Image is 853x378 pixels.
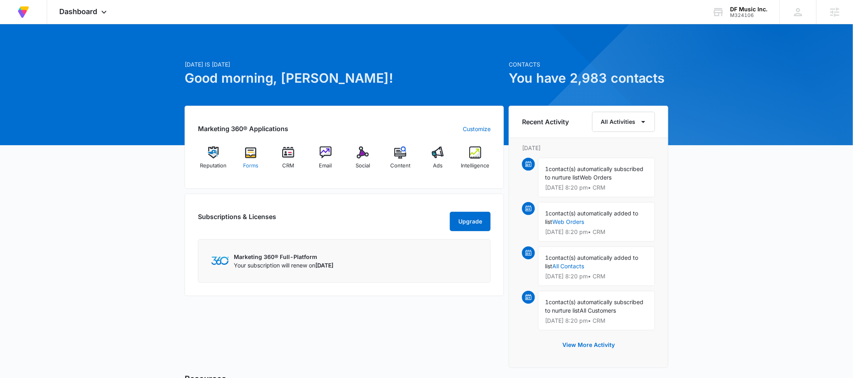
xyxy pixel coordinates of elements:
span: Ads [433,162,443,170]
p: [DATE] 8:20 pm • CRM [545,185,648,190]
a: Social [347,146,379,175]
span: 1 [545,210,549,217]
a: Customize [463,125,491,133]
p: Contacts [509,60,668,69]
span: contact(s) automatically subscribed to nurture list [545,299,643,314]
p: Your subscription will renew on [234,261,333,269]
p: [DATE] 8:20 pm • CRM [545,229,648,235]
a: Content [385,146,416,175]
h6: Recent Activity [522,117,569,127]
span: Intelligence [461,162,489,170]
span: Reputation [200,162,227,170]
p: [DATE] 8:20 pm • CRM [545,318,648,324]
img: Volusion [16,5,31,19]
h2: Marketing 360® Applications [198,124,288,134]
a: Intelligence [460,146,491,175]
p: [DATE] 8:20 pm • CRM [545,274,648,279]
span: [DATE] [315,262,333,269]
span: contact(s) automatically subscribed to nurture list [545,165,643,181]
span: contact(s) automatically added to list [545,210,638,225]
span: 1 [545,165,549,172]
span: Forms [243,162,258,170]
span: 1 [545,299,549,305]
h2: Subscriptions & Licenses [198,212,276,228]
span: contact(s) automatically added to list [545,254,638,269]
span: 1 [545,254,549,261]
h1: You have 2,983 contacts [509,69,668,88]
button: All Activities [592,112,655,132]
span: Content [390,162,410,170]
h1: Good morning, [PERSON_NAME]! [185,69,504,88]
a: CRM [273,146,304,175]
div: account name [730,6,768,13]
div: account id [730,13,768,18]
a: Ads [422,146,454,175]
span: Web Orders [580,174,612,181]
p: Marketing 360® Full-Platform [234,253,333,261]
a: Web Orders [552,218,584,225]
a: All Contacts [552,263,584,269]
button: View More Activity [554,335,623,355]
span: CRM [282,162,294,170]
img: Marketing 360 Logo [211,257,229,265]
button: Upgrade [450,212,491,231]
span: Dashboard [59,7,97,16]
a: Forms [235,146,266,175]
a: Reputation [198,146,229,175]
span: Social [356,162,370,170]
a: Email [310,146,341,175]
p: [DATE] is [DATE] [185,60,504,69]
span: Email [319,162,332,170]
span: All Customers [580,307,616,314]
p: [DATE] [522,144,655,152]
